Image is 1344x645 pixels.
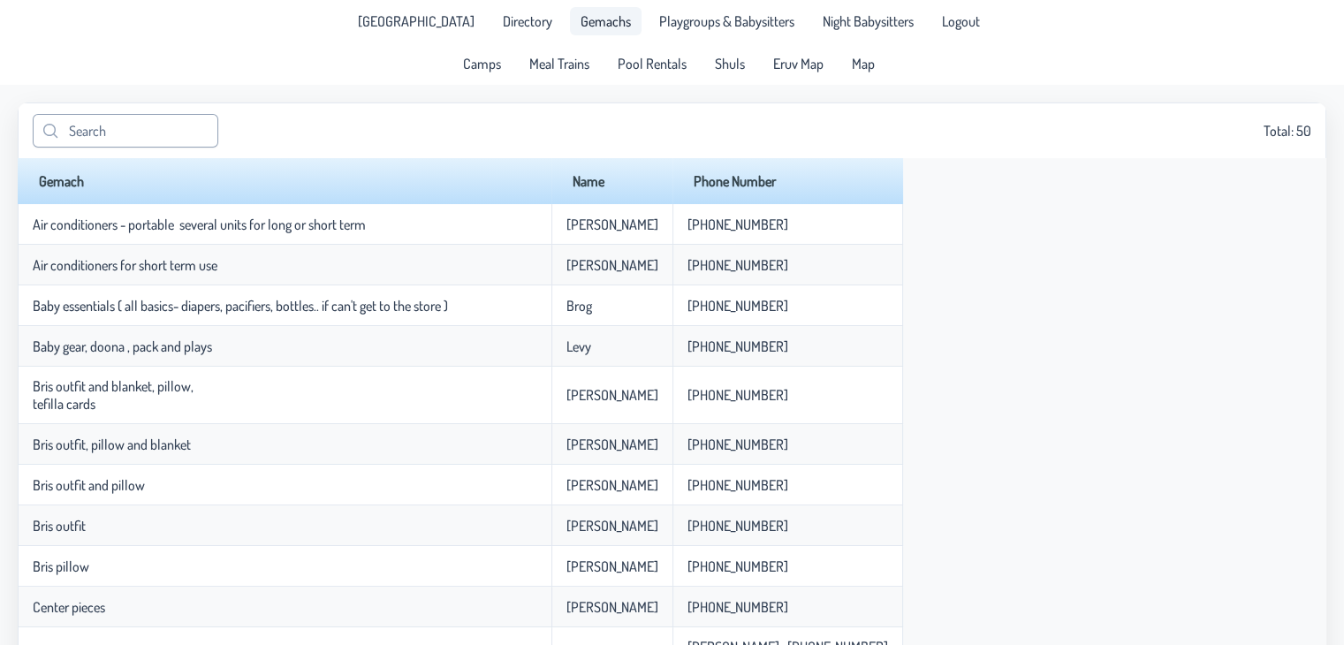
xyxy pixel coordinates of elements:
p-celleditor: [PHONE_NUMBER] [687,598,788,616]
p-celleditor: [PERSON_NAME] [566,386,658,404]
p-celleditor: Levy [566,338,591,355]
a: Map [841,49,885,78]
a: Pool Rentals [607,49,697,78]
a: Camps [452,49,512,78]
a: Gemachs [570,7,642,35]
p-celleditor: [PERSON_NAME] [566,476,658,494]
div: Total: 50 [33,114,1311,148]
a: [GEOGRAPHIC_DATA] [347,7,485,35]
span: Meal Trains [529,57,589,71]
p-celleditor: [PHONE_NUMBER] [687,216,788,233]
a: Directory [492,7,563,35]
li: Pine Lake Park [347,7,485,35]
span: Shuls [715,57,745,71]
span: Logout [942,14,980,28]
span: Directory [503,14,552,28]
a: Shuls [704,49,756,78]
span: Playgroups & Babysitters [659,14,794,28]
p-celleditor: Bris outfit [33,517,86,535]
a: Playgroups & Babysitters [649,7,805,35]
span: Gemachs [581,14,631,28]
p-celleditor: Bris outfit and pillow [33,476,145,494]
p-celleditor: [PHONE_NUMBER] [687,476,788,494]
p-celleditor: Brog [566,297,592,315]
a: Night Babysitters [812,7,924,35]
span: Night Babysitters [823,14,914,28]
p-celleditor: [PHONE_NUMBER] [687,436,788,453]
p-celleditor: Baby gear, doona , pack and plays [33,338,212,355]
th: Phone Number [672,158,903,204]
span: Camps [463,57,501,71]
span: Map [852,57,875,71]
li: Logout [931,7,991,35]
p-celleditor: [PHONE_NUMBER] [687,338,788,355]
p-celleditor: Air conditioners for short term use [33,256,217,274]
th: Gemach [18,158,551,204]
p-celleditor: Air conditioners - portable several units for long or short term [33,216,366,233]
span: Pool Rentals [618,57,687,71]
span: Eruv Map [773,57,824,71]
p-celleditor: [PERSON_NAME] [566,598,658,616]
p-celleditor: [PHONE_NUMBER] [687,558,788,575]
a: Eruv Map [763,49,834,78]
p-celleditor: [PERSON_NAME] [566,517,658,535]
a: Meal Trains [519,49,600,78]
input: Search [33,114,218,148]
p-celleditor: [PHONE_NUMBER] [687,517,788,535]
p-celleditor: [PERSON_NAME] [566,216,658,233]
p-celleditor: Bris pillow [33,558,89,575]
p-celleditor: Baby essentials ( all basics- diapers, pacifiers, bottles.. if can't get to the store ) [33,297,448,315]
p-celleditor: [PERSON_NAME] [566,436,658,453]
p-celleditor: [PHONE_NUMBER] [687,256,788,274]
span: [GEOGRAPHIC_DATA] [358,14,475,28]
th: Name [551,158,672,204]
p-celleditor: [PHONE_NUMBER] [687,297,788,315]
p-celleditor: Center pieces [33,598,105,616]
p-celleditor: Bris outfit, pillow and blanket [33,436,191,453]
p-celleditor: [PERSON_NAME] [566,558,658,575]
p-celleditor: [PERSON_NAME] [566,256,658,274]
p-celleditor: Bris outfit and blanket, pillow, tefilla cards [33,377,194,413]
p-celleditor: [PHONE_NUMBER] [687,386,788,404]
